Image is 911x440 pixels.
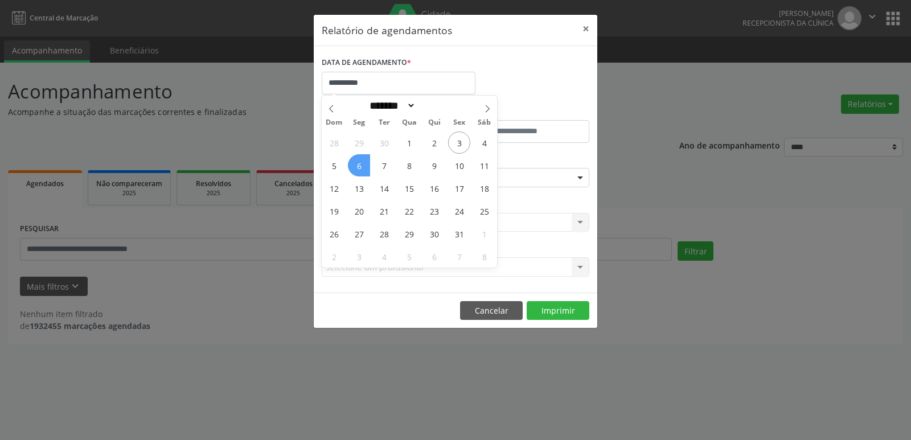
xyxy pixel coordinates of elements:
[323,245,345,268] span: Novembro 2, 2025
[398,245,420,268] span: Novembro 5, 2025
[322,54,411,72] label: DATA DE AGENDAMENTO
[473,131,495,154] span: Outubro 4, 2025
[323,200,345,222] span: Outubro 19, 2025
[322,119,347,126] span: Dom
[348,200,370,222] span: Outubro 20, 2025
[423,245,445,268] span: Novembro 6, 2025
[348,223,370,245] span: Outubro 27, 2025
[448,200,470,222] span: Outubro 24, 2025
[398,177,420,199] span: Outubro 15, 2025
[423,177,445,199] span: Outubro 16, 2025
[472,119,497,126] span: Sáb
[348,131,370,154] span: Setembro 29, 2025
[322,23,452,38] h5: Relatório de agendamentos
[398,154,420,176] span: Outubro 8, 2025
[473,200,495,222] span: Outubro 25, 2025
[398,223,420,245] span: Outubro 29, 2025
[366,100,416,112] select: Month
[373,131,395,154] span: Setembro 30, 2025
[574,15,597,43] button: Close
[527,301,589,320] button: Imprimir
[398,131,420,154] span: Outubro 1, 2025
[372,119,397,126] span: Ter
[473,223,495,245] span: Novembro 1, 2025
[423,200,445,222] span: Outubro 23, 2025
[323,177,345,199] span: Outubro 12, 2025
[323,154,345,176] span: Outubro 5, 2025
[448,131,470,154] span: Outubro 3, 2025
[398,200,420,222] span: Outubro 22, 2025
[423,223,445,245] span: Outubro 30, 2025
[348,245,370,268] span: Novembro 3, 2025
[373,177,395,199] span: Outubro 14, 2025
[460,301,523,320] button: Cancelar
[473,245,495,268] span: Novembro 8, 2025
[448,177,470,199] span: Outubro 17, 2025
[397,119,422,126] span: Qua
[448,245,470,268] span: Novembro 7, 2025
[373,223,395,245] span: Outubro 28, 2025
[423,131,445,154] span: Outubro 2, 2025
[458,102,589,120] label: ATÉ
[373,200,395,222] span: Outubro 21, 2025
[473,154,495,176] span: Outubro 11, 2025
[348,154,370,176] span: Outubro 6, 2025
[373,245,395,268] span: Novembro 4, 2025
[448,154,470,176] span: Outubro 10, 2025
[347,119,372,126] span: Seg
[323,223,345,245] span: Outubro 26, 2025
[423,154,445,176] span: Outubro 9, 2025
[448,223,470,245] span: Outubro 31, 2025
[447,119,472,126] span: Sex
[373,154,395,176] span: Outubro 7, 2025
[323,131,345,154] span: Setembro 28, 2025
[348,177,370,199] span: Outubro 13, 2025
[422,119,447,126] span: Qui
[473,177,495,199] span: Outubro 18, 2025
[416,100,453,112] input: Year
